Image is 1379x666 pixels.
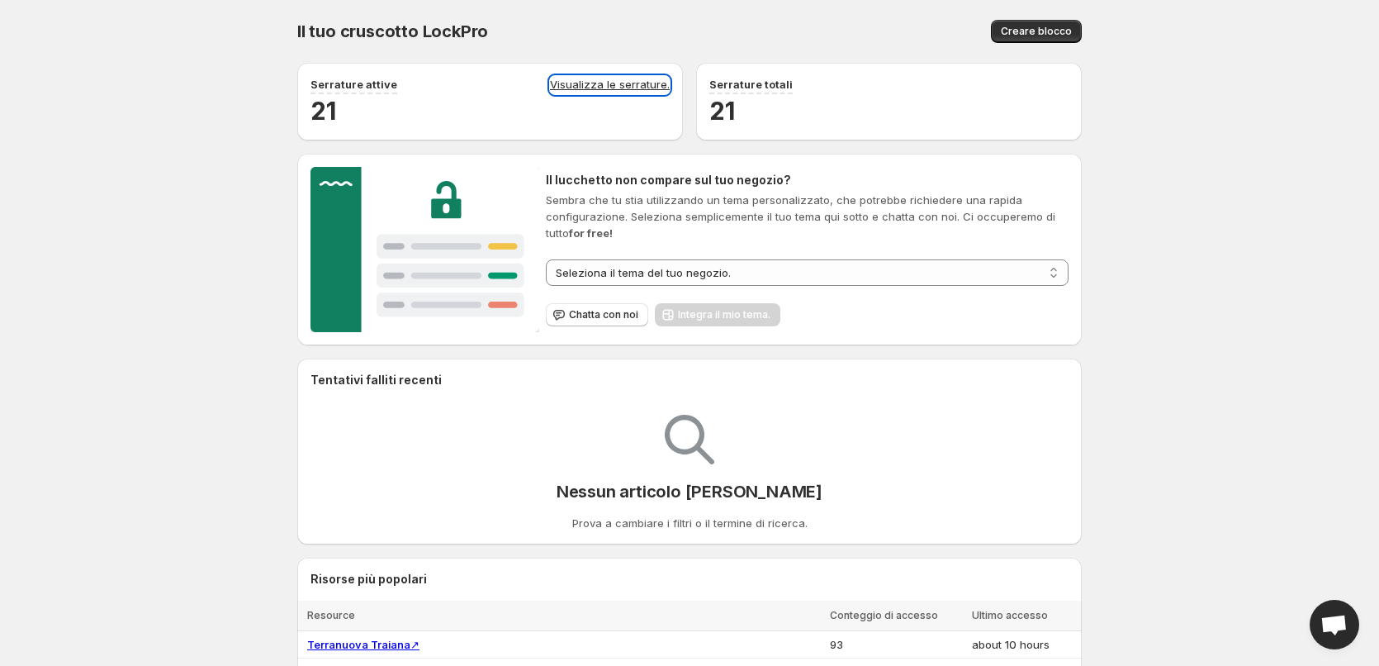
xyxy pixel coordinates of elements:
p: Serrature totali [709,76,793,93]
span: Resource [307,609,355,621]
h2: Il lucchetto non compare sul tuo negozio? [546,172,1069,188]
h2: 21 [709,94,1069,127]
button: Creare blocco [991,20,1082,43]
a: Visualizza le serrature. [550,76,670,94]
span: Chatta con noi [569,308,638,321]
button: Chatta con noi [546,303,648,326]
span: Ultimo accesso [972,609,1048,621]
td: about 10 hours [967,631,1082,659]
h2: Risorse più popolari [310,571,1069,588]
img: Customer support [310,167,539,332]
a: Terranuova Traiana↗ [307,638,419,651]
strong: for free! [569,226,613,240]
span: Conteggio di accesso [830,609,938,621]
span: Il tuo cruscotto LockPro [297,21,488,41]
a: Open chat [1310,600,1359,649]
h2: 21 [310,94,670,127]
span: Creare blocco [1001,25,1072,38]
p: Serrature attive [310,76,397,93]
td: 93 [825,631,967,659]
p: Sembra che tu stia utilizzando un tema personalizzato, che potrebbe richiedere una rapida configu... [546,192,1069,241]
p: Nessun articolo [PERSON_NAME] [557,482,822,502]
img: Empty search results [665,415,714,464]
p: Prova a cambiare i filtri o il termine di ricerca. [572,515,808,531]
h2: Tentativi falliti recenti [310,372,442,388]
